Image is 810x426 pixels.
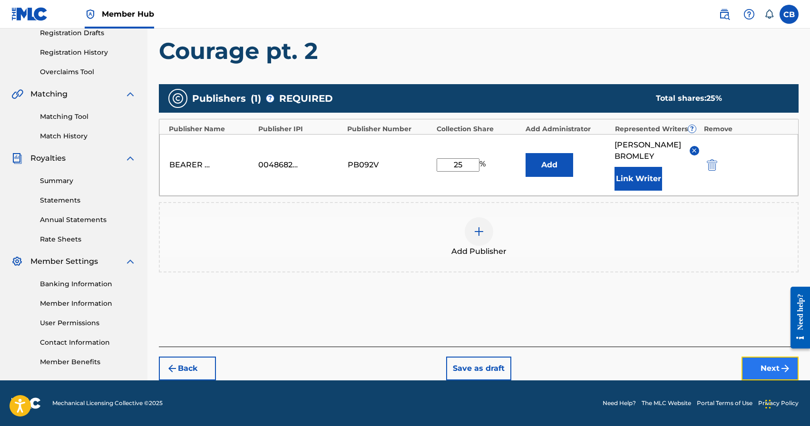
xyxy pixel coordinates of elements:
a: Registration History [40,48,136,58]
iframe: Chat Widget [762,380,810,426]
a: Overclaims Tool [40,67,136,77]
span: Add Publisher [451,246,507,257]
img: add [473,226,485,237]
img: 12a2ab48e56ec057fbd8.svg [707,159,717,171]
span: Mechanical Licensing Collective © 2025 [52,399,163,407]
div: Total shares: [656,93,780,104]
span: REQUIRED [279,91,333,106]
div: Remove [704,124,789,134]
div: Represented Writers [615,124,700,134]
button: Back [159,357,216,380]
a: Registration Drafts [40,28,136,38]
a: User Permissions [40,318,136,328]
span: Member Hub [102,9,154,19]
span: ? [266,95,274,102]
a: Match History [40,131,136,141]
div: Add Administrator [526,124,610,134]
div: Collection Share [437,124,521,134]
img: f7272a7cc735f4ea7f67.svg [780,363,791,374]
img: Matching [11,88,23,100]
img: remove-from-list-button [691,147,698,154]
span: Publishers [192,91,246,106]
a: Annual Statements [40,215,136,225]
img: help [743,9,755,20]
h1: Courage pt. 2 [159,37,799,65]
a: Member Benefits [40,357,136,367]
a: The MLC Website [642,399,691,407]
div: Publisher IPI [258,124,343,134]
img: Member Settings [11,256,23,267]
a: Privacy Policy [758,399,799,407]
a: Portal Terms of Use [697,399,752,407]
img: expand [125,256,136,267]
div: Drag [765,390,771,418]
a: Contact Information [40,338,136,348]
img: Top Rightsholder [85,9,96,20]
div: Help [740,5,759,24]
span: Royalties [30,153,66,164]
span: 25 % [706,94,722,103]
a: Matching Tool [40,112,136,122]
a: Rate Sheets [40,234,136,244]
a: Summary [40,176,136,186]
span: [PERSON_NAME] BROMLEY [615,139,682,162]
span: ( 1 ) [251,91,261,106]
span: Member Settings [30,256,98,267]
img: search [719,9,730,20]
img: MLC Logo [11,7,48,21]
img: Royalties [11,153,23,164]
img: publishers [172,93,184,104]
a: Need Help? [603,399,636,407]
span: Matching [30,88,68,100]
img: logo [11,397,41,409]
span: ? [688,125,696,133]
button: Link Writer [615,167,662,191]
button: Save as draft [446,357,511,380]
div: Notifications [764,10,774,19]
div: User Menu [780,5,799,24]
a: Statements [40,195,136,205]
button: Add [526,153,573,177]
img: expand [125,88,136,100]
img: expand [125,153,136,164]
button: Next [742,357,799,380]
span: % [479,158,488,172]
img: 7ee5dd4eb1f8a8e3ef2f.svg [166,363,178,374]
a: Public Search [715,5,734,24]
iframe: Resource Center [783,279,810,356]
a: Member Information [40,299,136,309]
a: Banking Information [40,279,136,289]
div: Publisher Name [169,124,254,134]
div: Publisher Number [347,124,432,134]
